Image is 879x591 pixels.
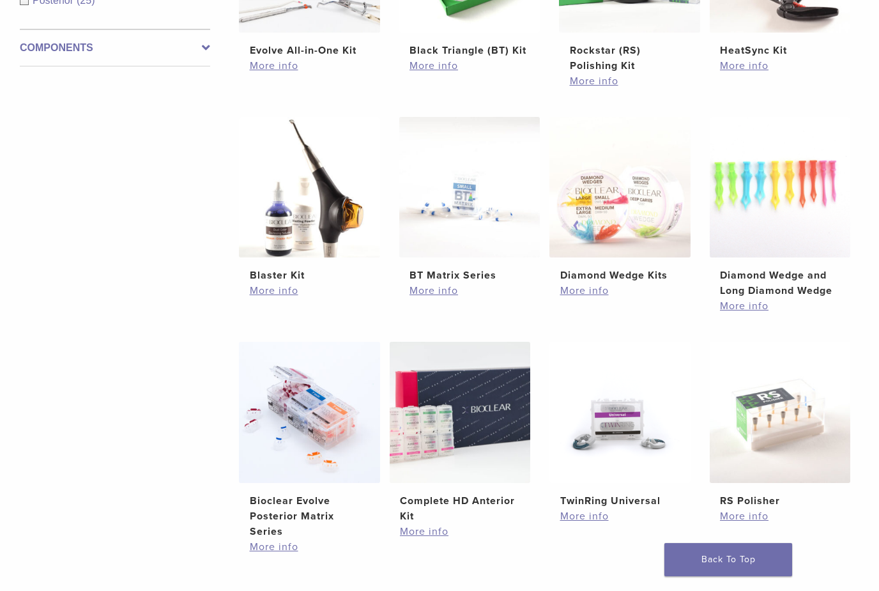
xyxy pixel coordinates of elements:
[570,73,689,89] a: More info
[710,117,851,258] img: Diamond Wedge and Long Diamond Wedge
[399,117,540,258] img: BT Matrix Series
[720,268,839,298] h2: Diamond Wedge and Long Diamond Wedge
[390,342,531,524] a: Complete HD Anterior KitComplete HD Anterior Kit
[399,117,540,284] a: BT Matrix SeriesBT Matrix Series
[720,493,839,509] h2: RS Polisher
[250,43,369,58] h2: Evolve All-in-One Kit
[720,509,839,524] a: More info
[250,539,369,555] a: More info
[239,117,380,284] a: Blaster KitBlaster Kit
[250,493,369,539] h2: Bioclear Evolve Posterior Matrix Series
[549,117,691,284] a: Diamond Wedge KitsDiamond Wedge Kits
[409,268,529,283] h2: BT Matrix Series
[400,493,519,524] h2: Complete HD Anterior Kit
[720,298,839,314] a: More info
[409,58,529,73] a: More info
[239,342,380,483] img: Bioclear Evolve Posterior Matrix Series
[409,43,529,58] h2: Black Triangle (BT) Kit
[710,117,851,299] a: Diamond Wedge and Long Diamond WedgeDiamond Wedge and Long Diamond Wedge
[549,342,691,509] a: TwinRing UniversalTwinRing Universal
[560,268,680,283] h2: Diamond Wedge Kits
[250,268,369,283] h2: Blaster Kit
[250,58,369,73] a: More info
[549,342,691,483] img: TwinRing Universal
[720,43,839,58] h2: HeatSync Kit
[549,117,691,258] img: Diamond Wedge Kits
[390,342,531,483] img: Complete HD Anterior Kit
[239,117,380,258] img: Blaster Kit
[400,524,519,539] a: More info
[560,509,680,524] a: More info
[664,543,792,576] a: Back To Top
[560,283,680,298] a: More info
[239,342,380,539] a: Bioclear Evolve Posterior Matrix SeriesBioclear Evolve Posterior Matrix Series
[570,43,689,73] h2: Rockstar (RS) Polishing Kit
[710,342,851,483] img: RS Polisher
[720,58,839,73] a: More info
[560,493,680,509] h2: TwinRing Universal
[710,342,851,509] a: RS PolisherRS Polisher
[250,283,369,298] a: More info
[20,40,210,56] label: Components
[409,283,529,298] a: More info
